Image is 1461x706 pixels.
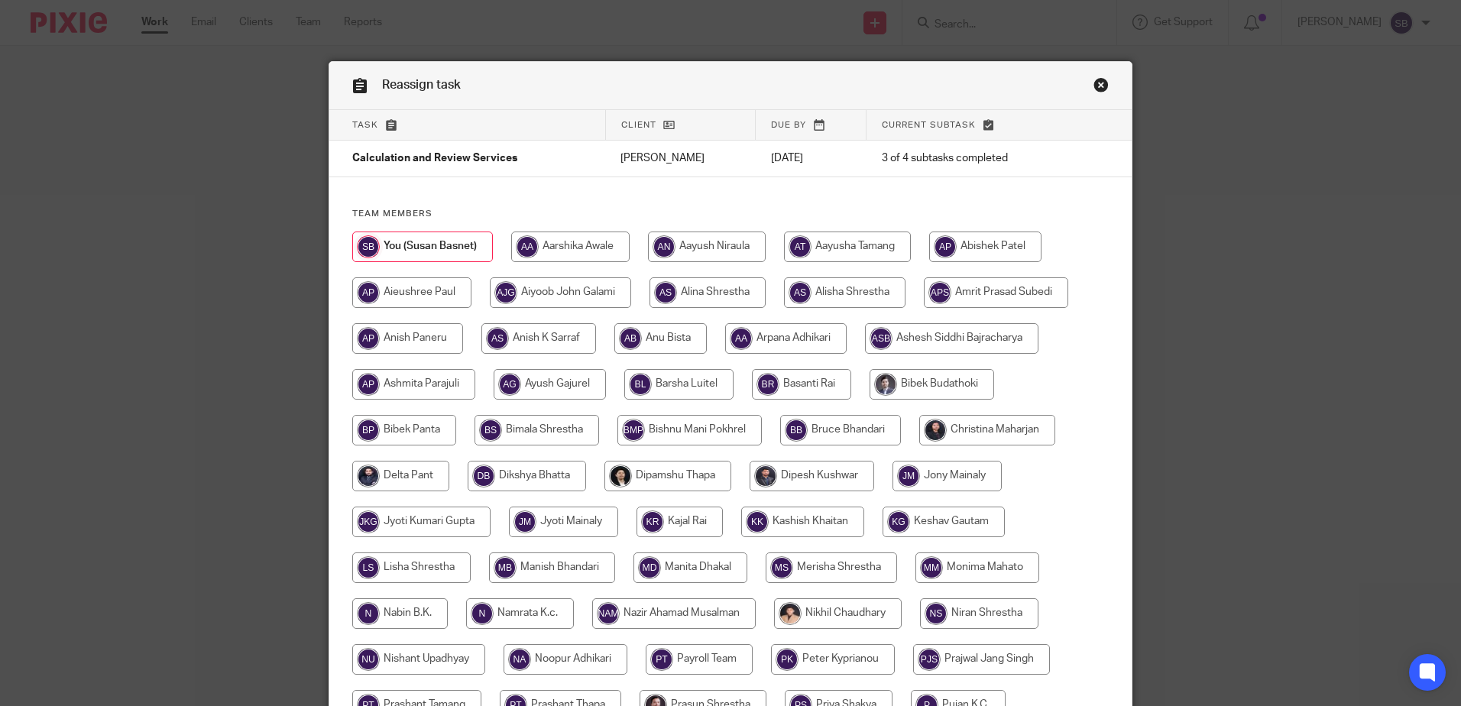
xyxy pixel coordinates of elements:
p: [PERSON_NAME] [620,151,740,166]
span: Reassign task [382,79,461,91]
span: Calculation and Review Services [352,154,517,164]
span: Client [621,121,656,129]
span: Due by [771,121,806,129]
span: Task [352,121,378,129]
td: 3 of 4 subtasks completed [867,141,1071,177]
h4: Team members [352,208,1109,220]
span: Current subtask [882,121,976,129]
p: [DATE] [771,151,851,166]
a: Close this dialog window [1093,77,1109,98]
